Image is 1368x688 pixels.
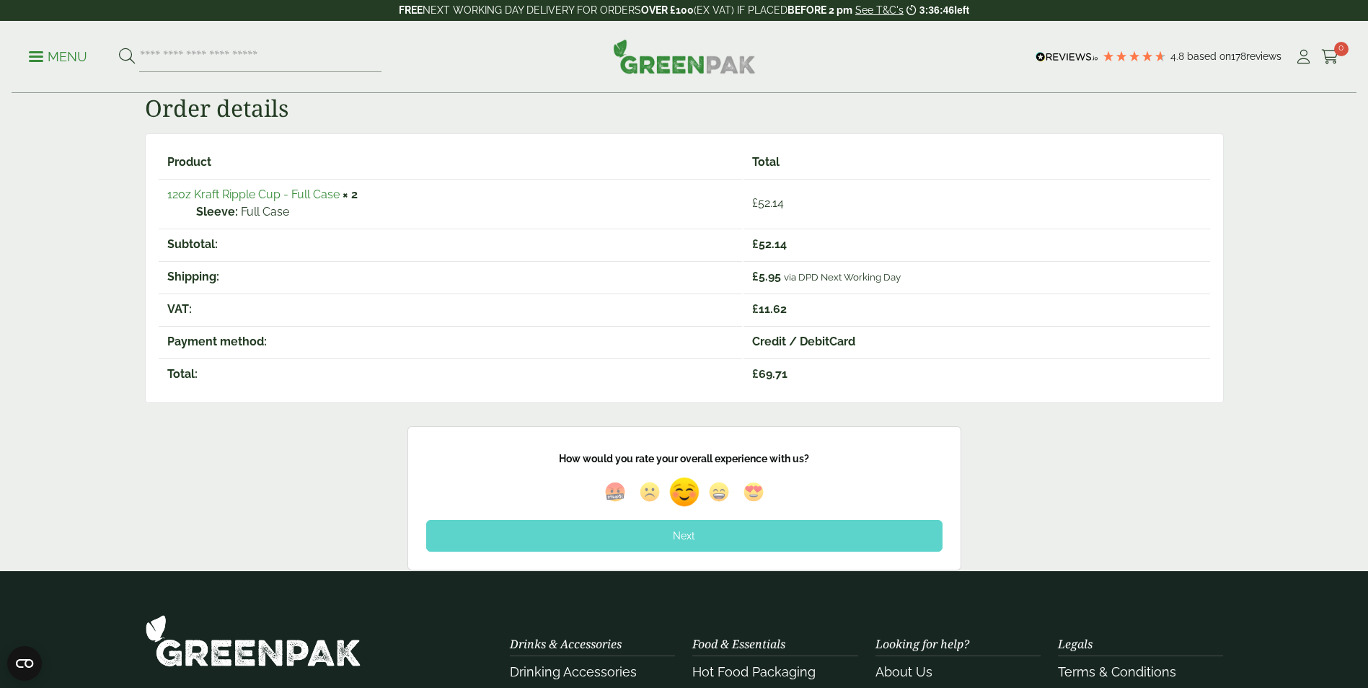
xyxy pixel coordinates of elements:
[426,520,943,552] div: Next
[613,39,756,74] img: GreenPak Supplies
[399,4,423,16] strong: FREE
[159,261,743,292] th: Shipping:
[159,294,743,325] th: VAT:
[1231,50,1246,62] span: 178
[752,367,759,381] span: £
[145,614,361,667] img: GreenPak Supplies
[787,4,852,16] strong: BEFORE 2 pm
[740,478,767,506] img: emoji
[752,302,787,316] span: 11.62
[752,302,759,316] span: £
[752,367,787,381] span: 69.71
[510,664,637,679] a: Drinking Accessories
[1036,52,1098,62] img: REVIEWS.io
[743,147,1210,177] th: Total
[1321,50,1339,64] i: Cart
[752,237,787,251] span: 52.14
[159,147,743,177] th: Product
[29,48,87,66] p: Menu
[954,4,969,16] span: left
[752,196,784,210] bdi: 52.14
[1294,50,1312,64] i: My Account
[692,664,816,679] a: Hot Food Packaging
[1321,46,1339,68] a: 0
[705,478,733,506] img: emoji
[1170,50,1187,62] span: 4.8
[752,270,781,283] span: 5.95
[196,203,734,221] p: Full Case
[663,472,705,513] img: emoji
[855,4,904,16] a: See T&C's
[1187,50,1231,62] span: Based on
[601,478,629,506] img: emoji
[752,196,758,210] span: £
[159,229,743,260] th: Subtotal:
[145,94,1224,122] h2: Order details
[743,326,1210,357] td: Credit / DebitCard
[1102,50,1167,63] div: 4.78 Stars
[196,203,238,221] strong: Sleeve:
[1246,50,1281,62] span: reviews
[343,188,358,201] strong: × 2
[1058,664,1176,679] a: Terms & Conditions
[752,270,759,283] span: £
[636,478,663,506] img: emoji
[641,4,694,16] strong: OVER £100
[784,271,901,283] small: via DPD Next Working Day
[1334,42,1349,56] span: 0
[159,358,743,389] th: Total:
[167,188,340,201] a: 12oz Kraft Ripple Cup - Full Case
[7,646,42,681] button: Open CMP widget
[159,326,743,357] th: Payment method:
[875,664,932,679] a: About Us
[752,237,759,251] span: £
[919,4,954,16] span: 3:36:46
[29,48,87,63] a: Menu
